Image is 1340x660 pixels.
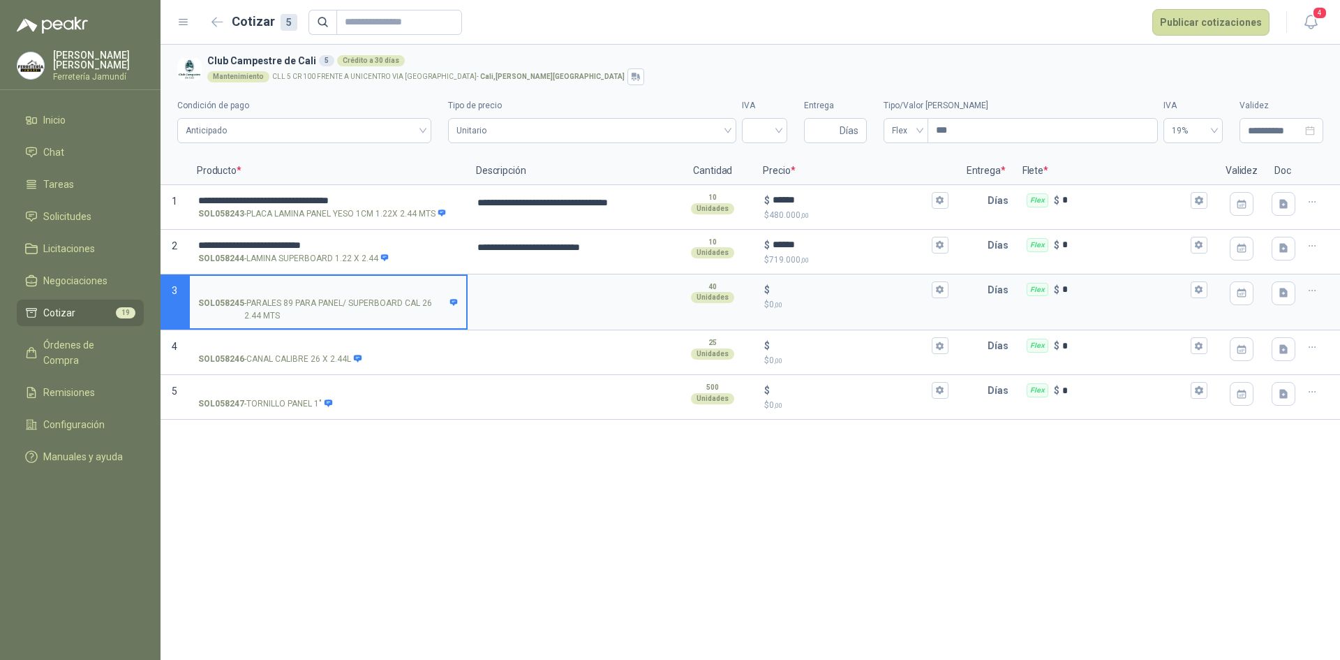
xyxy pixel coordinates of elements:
[708,337,717,349] p: 25
[754,157,958,185] p: Precio
[932,281,948,298] button: $$0,00
[198,196,458,206] input: SOL058243-PLACA LAMINA PANEL YESO 1CM 1.22X 2.44 MTS
[232,12,297,31] h2: Cotizar
[468,157,671,185] p: Descripción
[43,273,107,288] span: Negociaciones
[840,119,858,142] span: Días
[172,386,177,397] span: 5
[53,73,144,81] p: Ferretería Jamundí
[1062,240,1188,250] input: Flex $
[1191,382,1207,399] button: Flex $
[17,379,144,406] a: Remisiones
[691,292,734,303] div: Unidades
[1172,120,1214,141] span: 19%
[1298,10,1323,35] button: 4
[764,254,948,267] p: $
[708,281,717,293] p: 40
[764,338,770,353] p: $
[1191,237,1207,254] button: Flex $
[1054,383,1059,398] p: $
[43,112,66,128] span: Inicio
[186,120,423,141] span: Anticipado
[774,301,782,309] span: ,00
[769,300,782,309] span: 0
[774,402,782,409] span: ,00
[764,354,948,367] p: $
[801,256,809,264] span: ,00
[43,145,64,160] span: Chat
[1312,6,1327,20] span: 4
[1054,237,1059,253] p: $
[1266,157,1301,185] p: Doc
[773,240,928,250] input: $$719.000,00
[17,17,88,34] img: Logo peakr
[198,397,333,411] p: - TORNILLO PANEL 1"
[17,171,144,198] a: Tareas
[764,383,770,398] p: $
[804,99,867,112] label: Entrega
[691,247,734,258] div: Unidades
[708,237,717,248] p: 10
[932,192,948,209] button: $$480.000,00
[1191,281,1207,298] button: Flex $
[116,307,135,318] span: 19
[1027,283,1048,297] div: Flex
[198,297,244,323] strong: SOL058245
[708,192,717,203] p: 10
[988,276,1014,304] p: Días
[691,393,734,404] div: Unidades
[1239,99,1323,112] label: Validez
[884,99,1158,112] label: Tipo/Valor [PERSON_NAME]
[198,252,244,265] strong: SOL058244
[43,385,95,400] span: Remisiones
[1027,339,1048,353] div: Flex
[43,449,123,464] span: Manuales y ayuda
[198,285,458,295] input: SOL058245-PARALES 89 PARA PANEL/ SUPERBOARD CAL 26 2.44 MTS
[1027,193,1048,207] div: Flex
[207,71,269,82] div: Mantenimiento
[17,411,144,438] a: Configuración
[773,284,928,295] input: $$0,00
[17,139,144,166] a: Chat
[706,382,719,393] p: 500
[17,300,144,326] a: Cotizar19
[1054,338,1059,353] p: $
[198,207,244,221] strong: SOL058243
[769,355,782,365] span: 0
[769,210,809,220] span: 480.000
[988,186,1014,214] p: Días
[198,207,447,221] p: - PLACA LAMINA PANEL YESO 1CM 1.22X 2.44 MTS
[1014,157,1217,185] p: Flete
[1027,383,1048,397] div: Flex
[188,157,468,185] p: Producto
[773,341,928,351] input: $$0,00
[1062,386,1188,396] input: Flex $
[172,341,177,352] span: 4
[43,337,131,368] span: Órdenes de Compra
[773,386,928,396] input: $$0,00
[198,353,244,366] strong: SOL058246
[43,177,74,192] span: Tareas
[198,297,458,323] p: - PARALES 89 PARA PANEL/ SUPERBOARD CAL 26 2.44 MTS
[172,196,177,207] span: 1
[892,120,920,141] span: Flex
[17,267,144,294] a: Negociaciones
[319,55,334,66] div: 5
[1062,341,1188,351] input: Flex $
[17,107,144,133] a: Inicio
[764,282,770,298] p: $
[1191,337,1207,354] button: Flex $
[988,332,1014,360] p: Días
[1191,192,1207,209] button: Flex $
[456,120,728,141] span: Unitario
[764,193,770,208] p: $
[172,240,177,251] span: 2
[769,255,809,265] span: 719.000
[764,237,770,253] p: $
[198,240,458,251] input: SOL058244-LAMINA SUPERBOARD 1.22 X 2.44
[988,376,1014,404] p: Días
[1217,157,1266,185] p: Validez
[198,252,389,265] p: - LAMINA SUPERBOARD 1.22 X 2.44
[272,73,625,80] p: CLL 5 CR 100 FRENTE A UNICENTRO VIA [GEOGRAPHIC_DATA] -
[17,332,144,374] a: Órdenes de Compra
